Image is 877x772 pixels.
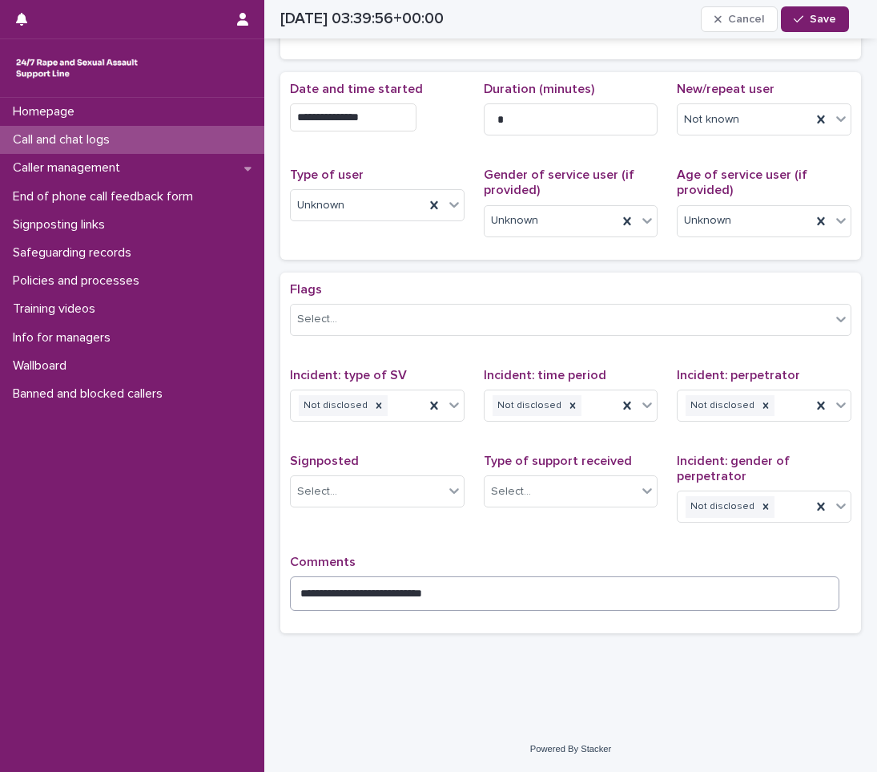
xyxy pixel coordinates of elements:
span: Unknown [491,212,538,229]
span: Age of service user (if provided) [677,168,807,196]
p: Policies and processes [6,273,152,289]
div: Not disclosed [686,496,757,518]
div: Select... [297,483,337,500]
span: Duration (minutes) [484,83,594,95]
span: Cancel [728,14,764,25]
span: New/repeat user [677,83,774,95]
span: Unknown [297,197,344,214]
div: Not disclosed [299,395,370,417]
div: Not disclosed [686,395,757,417]
span: Incident: gender of perpetrator [677,455,790,483]
p: Training videos [6,301,108,317]
button: Save [781,6,849,32]
div: Select... [297,311,337,328]
span: Incident: time period [484,369,606,382]
p: Homepage [6,104,87,119]
a: Powered By Stacker [530,744,611,754]
p: Safeguarding records [6,245,144,261]
span: Signposted [290,455,359,467]
p: Caller management [6,160,133,176]
span: Date and time started [290,83,423,95]
span: Type of support received [484,455,632,467]
p: Wallboard [6,358,79,374]
img: rhQMoQhaT3yELyF149Cw [13,52,141,84]
p: End of phone call feedback form [6,189,206,204]
p: Info for managers [6,330,123,346]
h2: [DATE] 03:39:56+00:00 [280,10,444,28]
span: Not known [684,111,739,128]
p: Banned and blocked callers [6,386,175,402]
span: Gender of service user (if provided) [484,168,634,196]
button: Cancel [701,6,778,32]
span: Incident: type of SV [290,369,407,382]
span: Incident: perpetrator [677,369,800,382]
span: Flags [290,283,322,296]
div: Select... [491,483,531,500]
span: Type of user [290,168,364,181]
span: Unknown [684,212,731,229]
span: Comments [290,556,356,568]
span: Save [810,14,836,25]
p: Call and chat logs [6,132,123,148]
p: Signposting links [6,217,118,232]
div: Not disclosed [493,395,564,417]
